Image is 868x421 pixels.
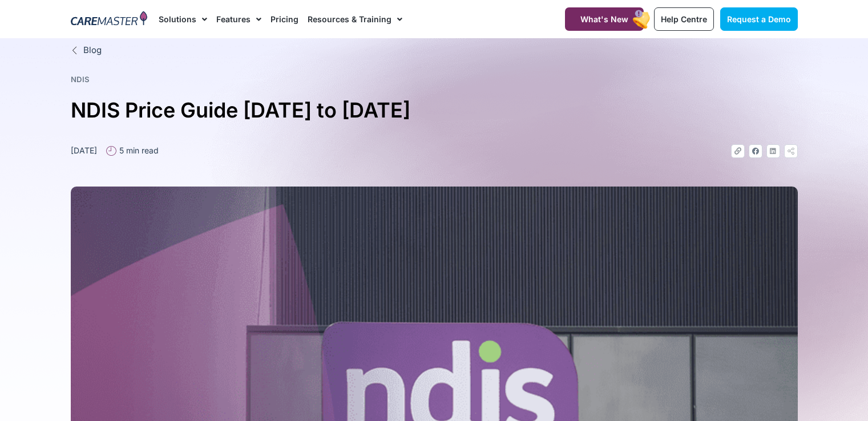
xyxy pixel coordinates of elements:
[654,7,714,31] a: Help Centre
[80,44,102,57] span: Blog
[71,94,798,127] h1: NDIS Price Guide [DATE] to [DATE]
[580,14,628,24] span: What's New
[727,14,791,24] span: Request a Demo
[720,7,798,31] a: Request a Demo
[71,145,97,155] time: [DATE]
[116,144,159,156] span: 5 min read
[71,11,148,28] img: CareMaster Logo
[565,7,644,31] a: What's New
[71,44,798,57] a: Blog
[661,14,707,24] span: Help Centre
[71,75,90,84] a: NDIS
